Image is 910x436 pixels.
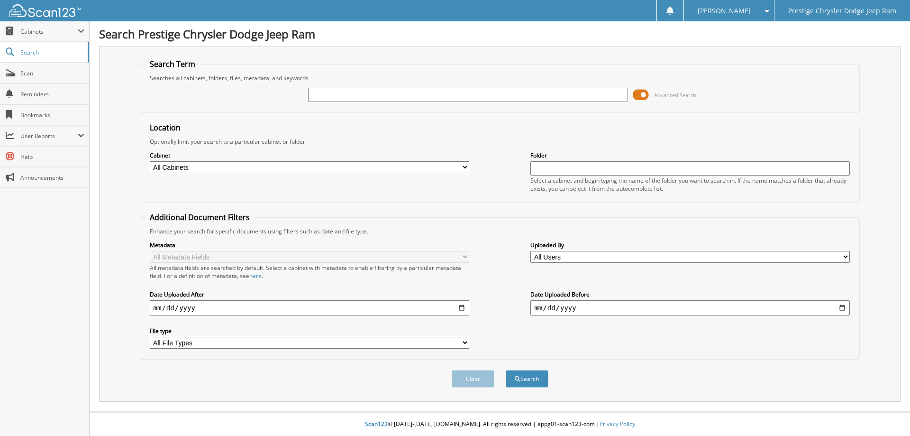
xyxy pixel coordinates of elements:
[530,241,850,249] label: Uploaded By
[20,48,83,56] span: Search
[145,122,185,133] legend: Location
[654,92,696,99] span: Advanced Search
[20,174,84,182] span: Announcements
[150,300,469,315] input: start
[788,8,896,14] span: Prestige Chrysler Dodge Jeep Ram
[20,132,78,140] span: User Reports
[145,74,855,82] div: Searches all cabinets, folders, files, metadata, and keywords
[150,327,469,335] label: File type
[99,26,901,42] h1: Search Prestige Chrysler Dodge Jeep Ram
[600,420,635,428] a: Privacy Policy
[530,300,850,315] input: end
[20,28,78,36] span: Cabinets
[365,420,388,428] span: Scan123
[90,413,910,436] div: © [DATE]-[DATE] [DOMAIN_NAME]. All rights reserved | appg01-scan123-com |
[150,290,469,298] label: Date Uploaded After
[20,111,84,119] span: Bookmarks
[145,59,200,69] legend: Search Term
[9,4,81,17] img: scan123-logo-white.svg
[530,151,850,159] label: Folder
[698,8,751,14] span: [PERSON_NAME]
[145,227,855,235] div: Enhance your search for specific documents using filters such as date and file type.
[145,138,855,146] div: Optionally limit your search to a particular cabinet or folder
[150,151,469,159] label: Cabinet
[530,176,850,193] div: Select a cabinet and begin typing the name of the folder you want to search in. If the name match...
[249,272,262,280] a: here
[530,290,850,298] label: Date Uploaded Before
[150,264,469,280] div: All metadata fields are searched by default. Select a cabinet with metadata to enable filtering b...
[20,153,84,161] span: Help
[150,241,469,249] label: Metadata
[20,69,84,77] span: Scan
[506,370,548,388] button: Search
[20,90,84,98] span: Reminders
[452,370,494,388] button: Clear
[145,212,255,223] legend: Additional Document Filters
